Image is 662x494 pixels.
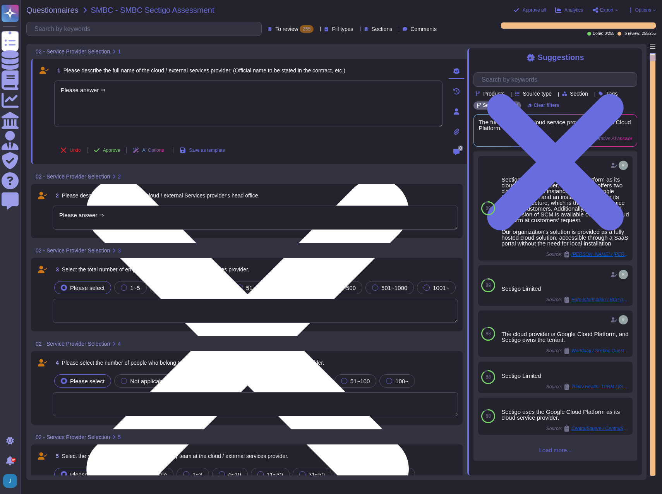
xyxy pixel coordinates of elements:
span: 3 [53,267,59,272]
div: Sectigo Limited [501,286,629,292]
span: 1 [118,49,121,54]
div: 9+ [11,458,16,462]
span: 89 [485,206,490,211]
span: To review: [623,32,640,36]
span: 02 - Service Provider Selection [36,434,110,440]
span: Fill types [332,26,353,32]
div: Sectigo Limited [501,373,629,379]
span: To review [275,26,298,32]
span: Load more... [473,447,637,453]
span: Source: [546,384,629,390]
span: Comments [410,26,437,32]
span: 88 [485,414,490,419]
span: 1 [54,68,60,73]
span: 2 [118,174,121,179]
span: SMBC - SMBC Sectigo Assessment [91,6,214,14]
span: Euro Information / BCP questionnaire V012025 [571,297,629,302]
div: 255 [300,25,314,33]
textarea: Please answer ⇒ [53,206,458,230]
img: user [619,315,628,324]
span: Trinity Health, TPRM / [GEOGRAPHIC_DATA], [GEOGRAPHIC_DATA] [571,384,629,389]
span: 02 - Service Provider Selection [36,174,110,179]
span: 1001~ [433,285,449,291]
span: 5 [118,434,121,440]
span: Worldpay / Sectigo Questionaire Vendor to answer [571,348,629,353]
div: The cloud provider is Google Cloud Platform, and Sectigo owns the tenant. [501,331,629,343]
span: 3 [118,248,121,253]
span: 02 - Service Provider Selection [36,49,110,54]
img: user [619,161,628,170]
span: 88 [485,375,490,379]
button: Analytics [555,7,583,13]
img: user [3,474,17,488]
span: Options [635,8,651,12]
span: Done: [593,32,603,36]
span: Source: [546,425,629,432]
span: Source: [546,348,629,354]
span: Export [600,8,614,12]
span: 2 [53,193,59,198]
span: 89 [485,283,490,288]
span: Questionnaires [26,6,79,14]
span: 0 [458,146,463,151]
input: Search by keywords [31,22,261,36]
span: CentralSquare / CentralSquare [571,426,629,431]
span: 02 - Service Provider Selection [36,341,110,346]
div: Sectigo uses the Google Cloud Platform as its cloud service provider. [501,409,629,420]
img: user [619,270,628,279]
span: Sections [372,26,393,32]
span: 255 / 255 [642,32,656,36]
span: 02 - Service Provider Selection [36,248,110,253]
span: Approve all [523,8,546,12]
span: 5 [53,453,59,459]
span: Please describe the full name of the cloud / external services provider. (Official name to be sta... [63,67,345,74]
input: Search by keywords [478,73,637,86]
textarea: Please answer ⇒ [54,81,442,127]
button: Approve all [513,7,546,13]
span: 88 [485,331,490,336]
span: Analytics [564,8,583,12]
span: 4 [118,341,121,346]
span: 0 / 255 [605,32,614,36]
span: 4 [53,360,59,365]
button: user [2,472,22,489]
span: Source: [546,297,629,303]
